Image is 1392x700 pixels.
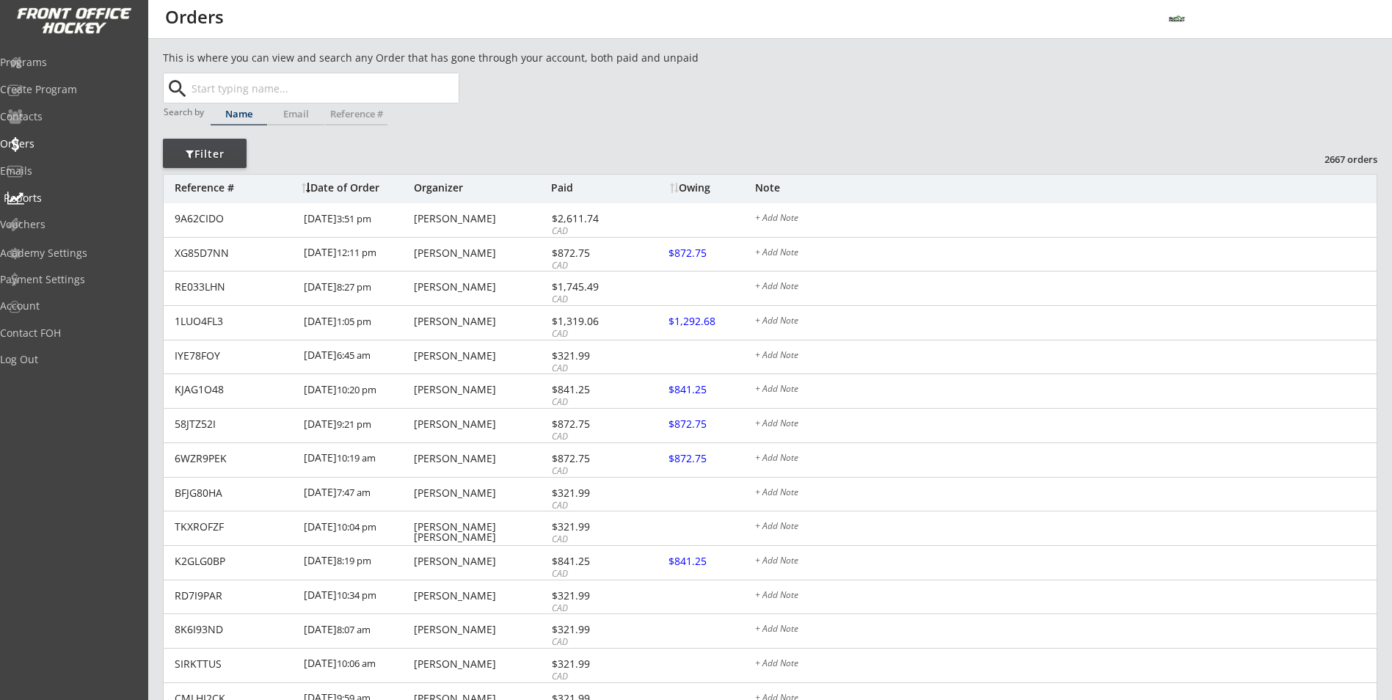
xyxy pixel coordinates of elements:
div: [DATE] [304,649,410,682]
div: CAD [552,431,630,443]
div: [PERSON_NAME] [414,591,547,601]
div: + Add Note [755,556,1377,568]
div: $321.99 [552,624,630,635]
div: + Add Note [755,316,1377,328]
div: CAD [552,500,630,512]
div: $841.25 [668,556,754,566]
div: [DATE] [304,478,410,511]
div: [PERSON_NAME] [414,282,547,292]
div: CAD [552,568,630,580]
div: [DATE] [304,306,410,339]
div: [DATE] [304,340,410,373]
div: [DATE] [304,443,410,476]
div: + Add Note [755,384,1377,396]
div: XG85D7NN [175,248,295,258]
div: $872.75 [668,453,754,464]
div: [PERSON_NAME] [414,384,547,395]
div: Owing [670,183,754,193]
div: [PERSON_NAME] [414,556,547,566]
font: 10:34 pm [337,588,376,602]
font: 8:27 pm [337,280,371,294]
div: KJAG1O48 [175,384,295,395]
div: [DATE] [304,580,410,613]
input: Start typing name... [189,73,459,103]
div: CAD [552,396,630,409]
div: + Add Note [755,214,1377,225]
div: $321.99 [552,591,630,601]
div: [DATE] [304,409,410,442]
font: 10:20 pm [337,383,376,396]
font: 7:47 am [337,486,371,499]
font: 1:05 pm [337,315,371,328]
div: $321.99 [552,488,630,498]
div: [DATE] [304,511,410,544]
div: TKXROFZF [175,522,295,532]
div: Name [211,109,267,119]
div: + Add Note [755,419,1377,431]
div: [PERSON_NAME] [414,214,547,224]
div: $2,611.74 [552,214,630,224]
div: $872.75 [552,248,630,258]
div: [PERSON_NAME] [414,659,547,669]
div: This is where you can view and search any Order that has gone through your account, both paid and... [163,51,782,65]
div: [PERSON_NAME] [414,419,547,429]
div: [PERSON_NAME] [414,624,547,635]
div: [PERSON_NAME] [PERSON_NAME] [414,522,547,542]
div: CAD [552,225,630,238]
div: [DATE] [304,203,410,236]
div: + Add Note [755,522,1377,533]
font: 10:19 am [337,451,376,464]
div: RE033LHN [175,282,295,292]
font: 10:04 pm [337,520,376,533]
font: 10:06 am [337,657,376,670]
div: SIRKTTUS [175,659,295,669]
div: Search by [164,107,205,117]
div: CAD [552,671,630,683]
div: RD7I9PAR [175,591,295,601]
div: $321.99 [552,659,630,669]
div: Email [268,109,324,119]
div: $841.25 [552,384,630,395]
div: [DATE] [304,546,410,579]
font: 3:51 pm [337,212,371,225]
div: [PERSON_NAME] [414,453,547,464]
button: search [165,77,189,101]
div: Paid [551,183,630,193]
div: Reference # [175,183,294,193]
div: $321.99 [552,351,630,361]
div: 6WZR9PEK [175,453,295,464]
div: [PERSON_NAME] [414,248,547,258]
div: CAD [552,362,630,375]
div: Filter [163,147,247,161]
font: 8:07 am [337,623,371,636]
div: IYE78FOY [175,351,295,361]
div: CAD [552,602,630,615]
font: 6:45 am [337,349,371,362]
div: BFJG80HA [175,488,295,498]
div: $872.75 [668,248,754,258]
div: [PERSON_NAME] [414,316,547,327]
div: + Add Note [755,591,1377,602]
div: + Add Note [755,453,1377,465]
div: + Add Note [755,351,1377,362]
div: $872.75 [552,453,630,464]
div: 9A62CIDO [175,214,295,224]
div: [PERSON_NAME] [414,488,547,498]
div: $1,292.68 [668,316,754,327]
div: 2667 orders [1301,153,1377,166]
div: + Add Note [755,282,1377,294]
div: [DATE] [304,614,410,647]
div: CAD [552,465,630,478]
div: Reports [4,193,136,203]
div: $872.75 [668,419,754,429]
div: Note [755,183,1377,193]
div: $872.75 [552,419,630,429]
font: 12:11 pm [337,246,376,259]
div: CAD [552,260,630,272]
div: K2GLG0BP [175,556,295,566]
div: + Add Note [755,488,1377,500]
div: + Add Note [755,659,1377,671]
div: $1,745.49 [552,282,630,292]
div: Date of Order [302,183,410,193]
div: + Add Note [755,624,1377,636]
